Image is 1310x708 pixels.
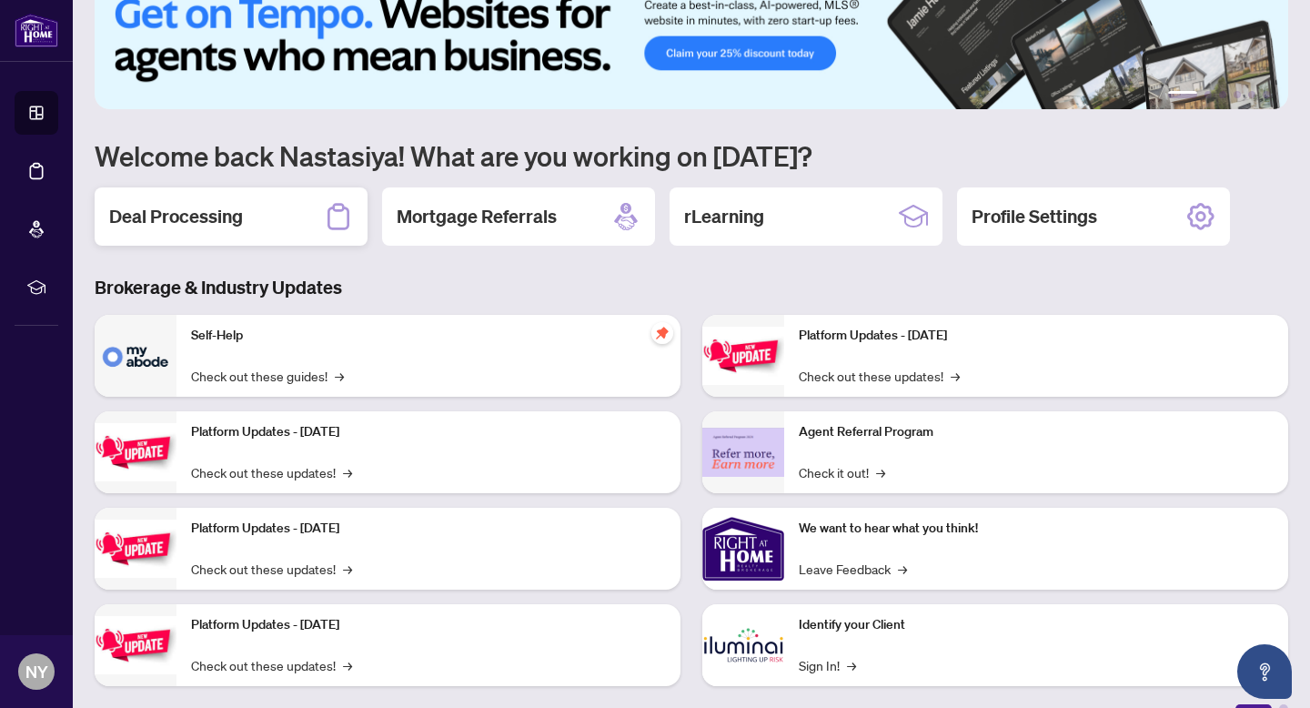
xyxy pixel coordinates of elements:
[95,520,176,577] img: Platform Updates - July 21, 2025
[397,204,557,229] h2: Mortgage Referrals
[191,615,666,635] p: Platform Updates - [DATE]
[1168,91,1197,98] button: 1
[1248,91,1255,98] button: 5
[95,275,1288,300] h3: Brokerage & Industry Updates
[702,428,784,478] img: Agent Referral Program
[876,462,885,482] span: →
[1263,91,1270,98] button: 6
[702,508,784,590] img: We want to hear what you think!
[1237,644,1292,699] button: Open asap
[343,655,352,675] span: →
[95,138,1288,173] h1: Welcome back Nastasiya! What are you working on [DATE]?
[15,14,58,47] img: logo
[847,655,856,675] span: →
[191,462,352,482] a: Check out these updates!→
[799,559,907,579] a: Leave Feedback→
[95,423,176,480] img: Platform Updates - September 16, 2025
[95,616,176,673] img: Platform Updates - July 8, 2025
[1234,91,1241,98] button: 4
[343,462,352,482] span: →
[1219,91,1226,98] button: 3
[651,322,673,344] span: pushpin
[702,327,784,384] img: Platform Updates - June 23, 2025
[972,204,1097,229] h2: Profile Settings
[343,559,352,579] span: →
[799,326,1274,346] p: Platform Updates - [DATE]
[898,559,907,579] span: →
[684,204,764,229] h2: rLearning
[799,519,1274,539] p: We want to hear what you think!
[702,604,784,686] img: Identify your Client
[191,326,666,346] p: Self-Help
[799,615,1274,635] p: Identify your Client
[799,655,856,675] a: Sign In!→
[799,366,960,386] a: Check out these updates!→
[191,655,352,675] a: Check out these updates!→
[799,462,885,482] a: Check it out!→
[1204,91,1212,98] button: 2
[335,366,344,386] span: →
[191,422,666,442] p: Platform Updates - [DATE]
[109,204,243,229] h2: Deal Processing
[951,366,960,386] span: →
[191,519,666,539] p: Platform Updates - [DATE]
[25,659,48,684] span: NY
[191,559,352,579] a: Check out these updates!→
[95,315,176,397] img: Self-Help
[191,366,344,386] a: Check out these guides!→
[799,422,1274,442] p: Agent Referral Program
